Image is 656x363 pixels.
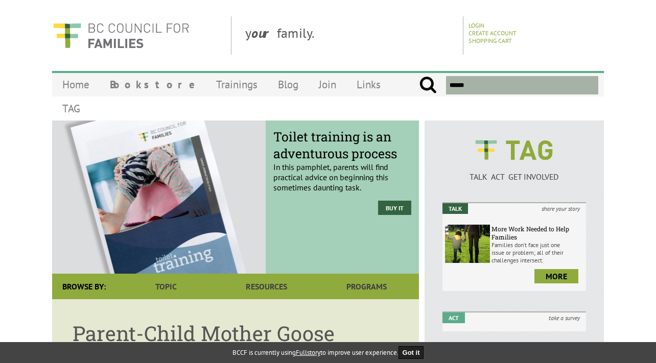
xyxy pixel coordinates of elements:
[52,274,116,299] div: Browse By:
[378,201,411,215] a: Buy it
[216,274,316,299] a: Resources
[491,225,583,241] h6: More Work Needed to Help Families
[468,37,512,44] a: Shopping Cart
[52,96,90,120] a: TAG
[52,72,100,96] a: Home
[273,136,411,192] p: In this pamphlet, parents will find practical advice on beginning this sometimes daunting task.
[468,21,484,29] a: Login
[468,29,517,37] a: Create Account
[419,76,437,94] input: Submit
[491,241,583,264] p: Families don’t face just one issue or problem; all of their challenges intersect.
[442,203,468,214] em: Talk
[116,274,216,299] a: Topic
[442,161,586,182] a: TALK ACT GET INVOLVED
[273,128,411,162] span: Toilet training is an adventurous process
[317,274,417,299] a: Programs
[73,320,399,347] h1: Parent-Child Mother Goose
[468,131,560,170] img: BCCF's TAG Logo
[251,25,277,41] strong: our
[535,203,586,214] i: share your story
[442,312,465,323] em: Act
[237,16,463,55] div: y family.
[534,269,578,283] a: more
[296,348,320,357] a: Fullstory
[346,72,391,96] a: Links
[399,346,424,359] button: Got it
[442,172,586,182] p: TALK ACT GET INVOLVED
[309,72,346,96] a: Join
[268,72,309,96] a: Blog
[206,72,268,96] a: Trainings
[52,16,190,55] img: BC Council for FAMILIES
[543,312,586,323] i: take a survey
[100,72,206,96] a: Bookstore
